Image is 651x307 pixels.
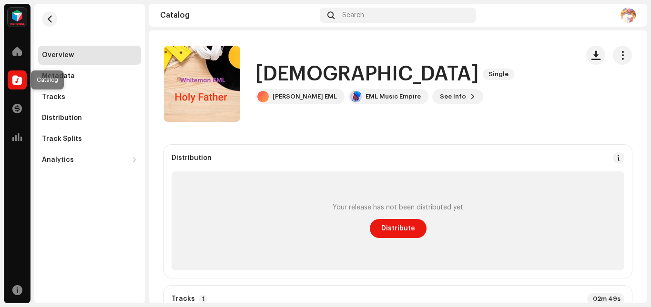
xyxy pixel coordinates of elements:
img: d9da716d-7fd2-4f85-9bf0-d31fbeaccb83 [350,91,362,102]
div: Your release has not been distributed yet [333,204,463,211]
img: feab3aad-9b62-475c-8caf-26f15a9573ee [8,8,27,27]
button: Distribute [370,219,427,238]
span: Distribute [381,219,415,238]
div: Track Splits [42,135,82,143]
div: Tracks [42,93,65,101]
div: Distribution [42,114,82,122]
div: Metadata [42,72,75,80]
div: Overview [42,51,74,59]
span: See Info [440,87,466,106]
button: See Info [432,89,483,104]
div: Catalog [160,11,316,19]
div: [PERSON_NAME] EML [273,93,337,100]
p-badge: 1 [199,295,207,303]
re-m-nav-item: Overview [38,46,141,65]
span: Search [342,11,364,19]
span: Single [483,69,514,80]
div: 02m 49s [587,293,624,305]
div: Distribution [172,154,212,162]
re-m-nav-item: Track Splits [38,129,141,149]
re-m-nav-item: Metadata [38,67,141,86]
div: Analytics [42,156,74,164]
img: ce629bb1-5b03-439f-84ad-cb55f0a40404 [620,8,636,23]
re-m-nav-item: Distribution [38,109,141,128]
div: EML Music Empire [366,93,421,100]
re-m-nav-item: Tracks [38,88,141,107]
strong: Tracks [172,295,195,303]
re-m-nav-dropdown: Analytics [38,150,141,169]
h1: [DEMOGRAPHIC_DATA] [255,63,479,85]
